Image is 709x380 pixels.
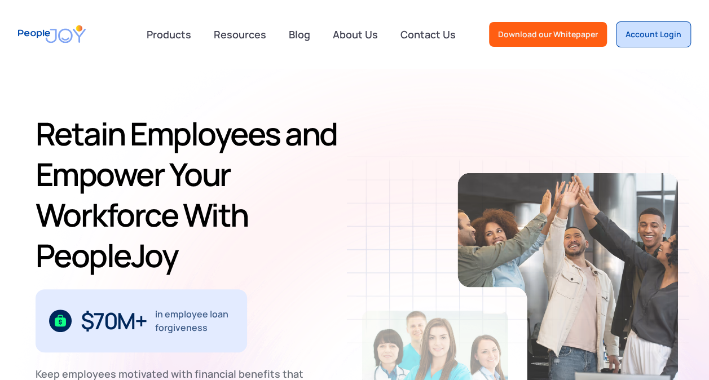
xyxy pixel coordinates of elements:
[18,18,86,50] a: home
[626,29,681,40] div: Account Login
[36,289,247,352] div: 1 / 3
[489,22,607,47] a: Download our Whitepaper
[207,22,273,47] a: Resources
[81,312,147,330] div: $70M+
[498,29,598,40] div: Download our Whitepaper
[282,22,317,47] a: Blog
[140,23,198,46] div: Products
[394,22,463,47] a: Contact Us
[155,307,234,334] div: in employee loan forgiveness
[36,113,363,276] h1: Retain Employees and Empower Your Workforce With PeopleJoy
[616,21,691,47] a: Account Login
[326,22,385,47] a: About Us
